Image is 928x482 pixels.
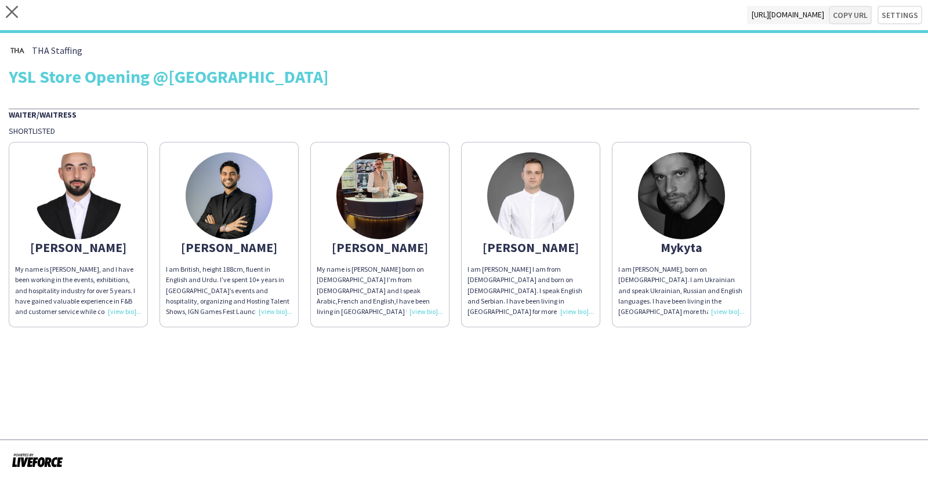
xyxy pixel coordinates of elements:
img: thumb-6899adfe794ce.jpeg [487,152,574,239]
div: Waiter/Waitress [9,108,919,120]
div: My name is [PERSON_NAME] born on [DEMOGRAPHIC_DATA] I’m from [DEMOGRAPHIC_DATA] and I speak Arabi... [317,264,443,317]
div: My name is [PERSON_NAME], and I have been working in the events, exhibitions, and hospitality ind... [15,264,142,317]
div: [PERSON_NAME] [467,242,594,253]
div: I am British, height 188cm, fluent in English and Urdu. I’ve spent 10+ years in [GEOGRAPHIC_DATA]... [166,264,292,317]
span: [URL][DOMAIN_NAME] [747,6,829,24]
img: thumb-624cad2448fdd.jpg [638,152,725,239]
div: [PERSON_NAME] [166,242,292,253]
div: Shortlisted [9,126,919,136]
div: [PERSON_NAME] [15,242,142,253]
div: I am [PERSON_NAME] I am from [DEMOGRAPHIC_DATA] and born on [DEMOGRAPHIC_DATA]. I speak English a... [467,264,594,317]
div: [PERSON_NAME] [317,242,443,253]
img: thumb-0b1c4840-441c-4cf7-bc0f-fa59e8b685e2..jpg [9,42,26,59]
img: thumb-65b0e99fb5260.jpeg [336,152,423,239]
div: YSL Store Opening @[GEOGRAPHIC_DATA] [9,68,919,85]
span: THA Staffing [32,45,82,56]
button: Settings [878,6,922,24]
button: Copy url [829,6,872,24]
img: Powered by Liveforce [12,452,63,468]
img: thumb-68c182638f8af.jpeg [35,152,122,239]
img: thumb-f294dbbb-dda5-4293-a0e5-1070be48c671.jpg [186,152,273,239]
div: Mykyta [618,242,745,253]
span: I am [PERSON_NAME], born on [DEMOGRAPHIC_DATA]. I am Ukrainian and speak Ukrainian, Russian and E... [618,265,745,379]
